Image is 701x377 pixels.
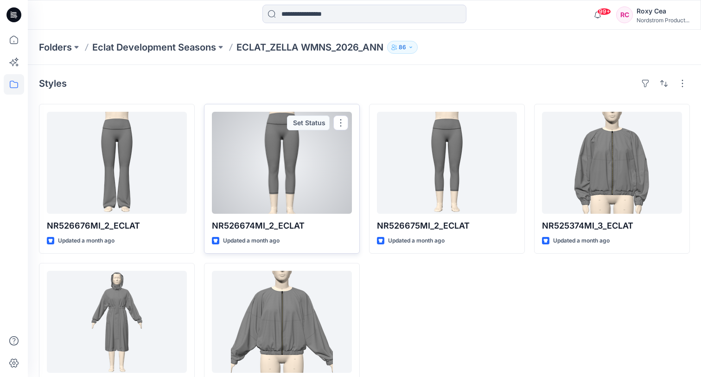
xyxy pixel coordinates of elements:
p: Updated a month ago [223,236,280,246]
p: NR526676MI_2_ECLAT [47,219,187,232]
p: ECLAT_ZELLA WMNS_2026_ANN [236,41,383,54]
a: NR525585MI_2_ECALT [47,271,187,373]
h4: Styles [39,78,67,89]
a: NR526674MI_2_ECLAT [212,112,352,214]
div: RC [616,6,633,23]
a: NR525374MI_2_ECLAT [212,271,352,373]
span: 99+ [597,8,611,15]
div: Roxy Cea [637,6,689,17]
a: Folders [39,41,72,54]
button: 86 [387,41,418,54]
p: Updated a month ago [553,236,610,246]
p: NR526674MI_2_ECLAT [212,219,352,232]
a: NR526676MI_2_ECLAT [47,112,187,214]
a: NR525374MI_3_ECLAT [542,112,682,214]
p: 86 [399,42,406,52]
div: Nordstrom Product... [637,17,689,24]
a: Eclat Development Seasons [92,41,216,54]
p: Updated a month ago [388,236,445,246]
p: NR525374MI_3_ECLAT [542,219,682,232]
a: NR526675MI_2_ECLAT [377,112,517,214]
p: NR526675MI_2_ECLAT [377,219,517,232]
p: Updated a month ago [58,236,115,246]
